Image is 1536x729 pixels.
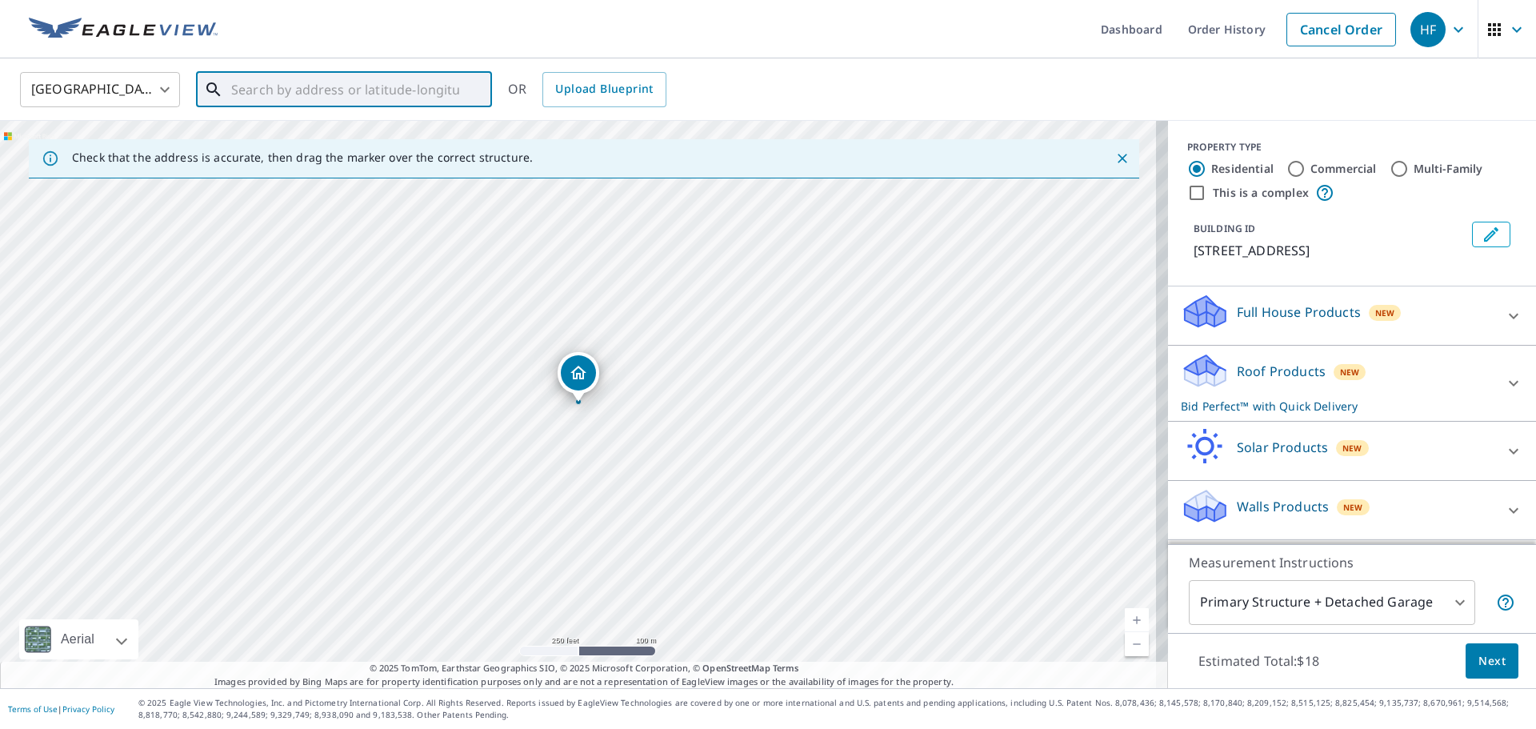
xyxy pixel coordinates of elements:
[19,619,138,659] div: Aerial
[1237,438,1328,457] p: Solar Products
[1496,593,1515,612] span: Your report will include the primary structure and a detached garage if one exists.
[1414,161,1483,177] label: Multi-Family
[1466,643,1518,679] button: Next
[1194,241,1466,260] p: [STREET_ADDRESS]
[29,18,218,42] img: EV Logo
[1237,362,1326,381] p: Roof Products
[1181,428,1523,474] div: Solar ProductsNew
[56,619,99,659] div: Aerial
[508,72,666,107] div: OR
[1342,442,1362,455] span: New
[1125,608,1149,632] a: Current Level 17, Zoom In
[1237,497,1329,516] p: Walls Products
[1181,487,1523,533] div: Walls ProductsNew
[370,662,799,675] span: © 2025 TomTom, Earthstar Geographics SIO, © 2025 Microsoft Corporation, ©
[1286,13,1396,46] a: Cancel Order
[1375,306,1395,319] span: New
[1211,161,1274,177] label: Residential
[1410,12,1446,47] div: HF
[1343,501,1363,514] span: New
[542,72,666,107] a: Upload Blueprint
[138,697,1528,721] p: © 2025 Eagle View Technologies, Inc. and Pictometry International Corp. All Rights Reserved. Repo...
[1181,352,1523,415] div: Roof ProductsNewBid Perfect™ with Quick Delivery
[1186,643,1332,679] p: Estimated Total: $18
[1478,651,1506,671] span: Next
[72,150,533,165] p: Check that the address is accurate, then drag the marker over the correct structure.
[1189,580,1475,625] div: Primary Structure + Detached Garage
[1112,148,1133,169] button: Close
[1181,293,1523,338] div: Full House ProductsNew
[1189,553,1515,572] p: Measurement Instructions
[62,703,114,715] a: Privacy Policy
[773,662,799,674] a: Terms
[555,79,653,99] span: Upload Blueprint
[8,704,114,714] p: |
[1187,140,1517,154] div: PROPERTY TYPE
[8,703,58,715] a: Terms of Use
[1340,366,1360,379] span: New
[1213,185,1309,201] label: This is a complex
[1237,302,1361,322] p: Full House Products
[1472,222,1510,247] button: Edit building 1
[702,662,770,674] a: OpenStreetMap
[1125,632,1149,656] a: Current Level 17, Zoom Out
[231,67,459,112] input: Search by address or latitude-longitude
[1310,161,1377,177] label: Commercial
[1181,398,1494,415] p: Bid Perfect™ with Quick Delivery
[20,67,180,112] div: [GEOGRAPHIC_DATA]
[1194,222,1255,235] p: BUILDING ID
[558,352,599,402] div: Dropped pin, building 1, Residential property, 13261 Delbarton St Spring Hill, FL 34609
